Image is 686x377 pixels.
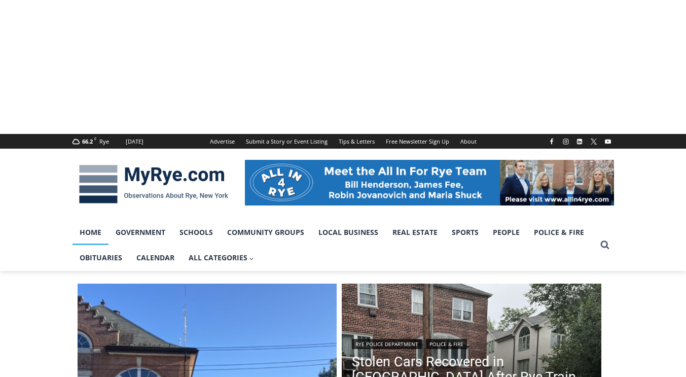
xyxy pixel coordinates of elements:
div: Rye [99,137,109,146]
div: [DATE] [126,137,143,146]
a: Police & Fire [527,220,591,245]
span: F [94,136,96,142]
a: Advertise [204,134,240,149]
a: Instagram [560,135,572,148]
a: Local Business [311,220,385,245]
a: Police & Fire [426,339,467,349]
a: About [455,134,482,149]
a: Tips & Letters [333,134,380,149]
a: X [588,135,600,148]
a: Community Groups [220,220,311,245]
span: 66.2 [82,138,93,145]
div: | [352,337,591,349]
a: Sports [445,220,486,245]
a: People [486,220,527,245]
a: Government [109,220,172,245]
span: All Categories [189,252,255,263]
button: View Search Form [596,236,614,254]
a: Rye Police Department [352,339,422,349]
nav: Secondary Navigation [204,134,482,149]
a: Free Newsletter Sign Up [380,134,455,149]
img: All in for Rye [245,160,614,205]
a: Obituaries [73,245,129,270]
a: All Categories [182,245,262,270]
a: Linkedin [573,135,586,148]
img: MyRye.com [73,158,235,211]
a: Home [73,220,109,245]
nav: Primary Navigation [73,220,596,271]
a: Facebook [546,135,558,148]
a: Calendar [129,245,182,270]
a: Submit a Story or Event Listing [240,134,333,149]
a: Schools [172,220,220,245]
a: Real Estate [385,220,445,245]
a: YouTube [602,135,614,148]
